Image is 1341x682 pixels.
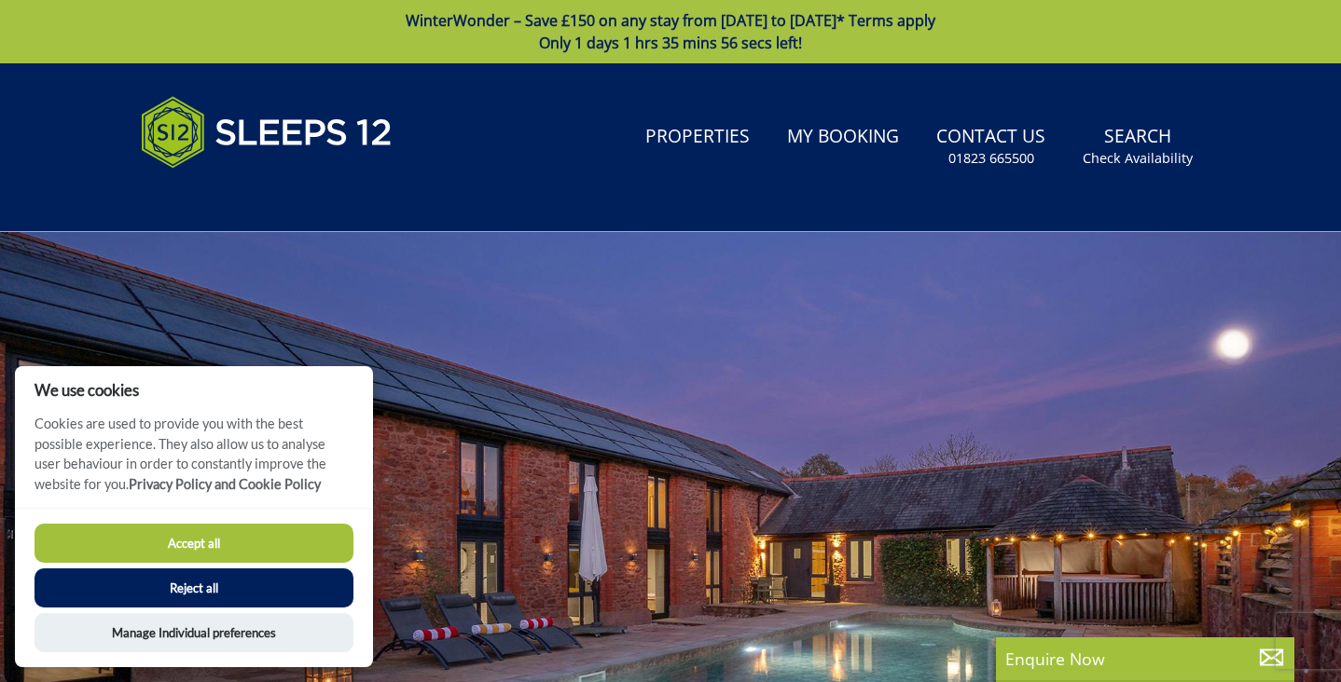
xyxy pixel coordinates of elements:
[129,476,321,492] a: Privacy Policy and Cookie Policy
[780,116,906,158] a: My Booking
[15,381,373,399] h2: We use cookies
[35,524,353,563] button: Accept all
[975,17,1341,682] iframe: LiveChat chat widget
[929,116,1053,177] a: Contact Us01823 665500
[35,613,353,652] button: Manage Individual preferences
[131,190,327,206] iframe: Customer reviews powered by Trustpilot
[141,86,393,179] img: Sleeps 12
[35,568,353,607] button: Reject all
[15,414,373,508] p: Cookies are used to provide you with the best possible experience. They also allow us to analyse ...
[539,33,802,53] span: Only 1 days 1 hrs 35 mins 56 secs left!
[948,149,1034,168] small: 01823 665500
[638,116,757,158] a: Properties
